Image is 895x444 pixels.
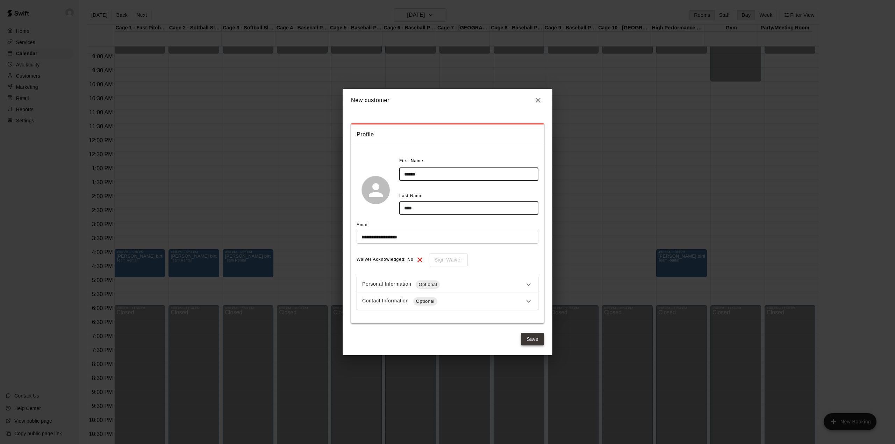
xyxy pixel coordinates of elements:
[357,222,369,227] span: Email
[357,130,538,139] span: Profile
[357,293,538,310] div: Contact InformationOptional
[413,298,437,305] span: Optional
[399,156,423,167] span: First Name
[424,253,468,266] div: To sign waivers in admin, this feature must be enabled in general settings
[357,254,414,265] span: Waiver Acknowledged: No
[399,193,423,198] span: Last Name
[362,280,524,289] div: Personal Information
[521,333,544,346] button: Save
[416,281,440,288] span: Optional
[362,297,524,306] div: Contact Information
[351,96,389,105] h6: New customer
[357,276,538,293] div: Personal InformationOptional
